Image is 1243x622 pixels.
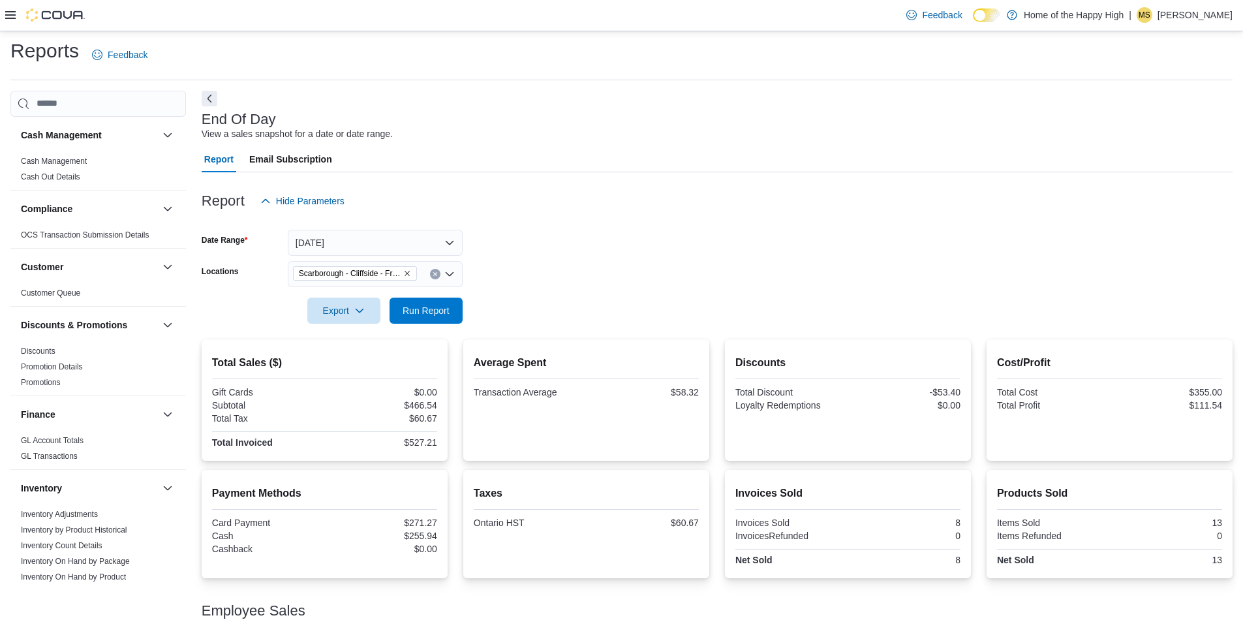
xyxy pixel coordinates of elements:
[21,452,78,461] a: GL Transactions
[21,202,157,215] button: Compliance
[21,572,126,582] span: Inventory On Hand by Product
[21,408,55,421] h3: Finance
[21,347,55,356] a: Discounts
[10,38,79,64] h1: Reports
[160,259,176,275] button: Customer
[21,541,102,550] a: Inventory Count Details
[21,435,84,446] span: GL Account Totals
[21,572,126,582] a: Inventory On Hand by Product
[202,112,276,127] h3: End Of Day
[327,544,437,554] div: $0.00
[327,413,437,424] div: $60.67
[21,378,61,387] a: Promotions
[21,129,157,142] button: Cash Management
[21,202,72,215] h3: Compliance
[922,8,962,22] span: Feedback
[403,270,411,277] button: Remove Scarborough - Cliffside - Friendly Stranger from selection in this group
[997,400,1107,411] div: Total Profit
[850,531,960,541] div: 0
[1112,555,1222,565] div: 13
[212,355,437,371] h2: Total Sales ($)
[997,486,1222,501] h2: Products Sold
[327,518,437,528] div: $271.27
[288,230,463,256] button: [DATE]
[212,531,322,541] div: Cash
[212,413,322,424] div: Total Tax
[10,343,186,396] div: Discounts & Promotions
[299,267,401,280] span: Scarborough - Cliffside - Friendly Stranger
[1112,531,1222,541] div: 0
[160,127,176,143] button: Cash Management
[21,172,80,181] a: Cash Out Details
[21,362,83,371] a: Promotion Details
[21,230,149,240] span: OCS Transaction Submission Details
[255,188,350,214] button: Hide Parameters
[327,531,437,541] div: $255.94
[1112,518,1222,528] div: 13
[315,298,373,324] span: Export
[735,531,846,541] div: InvoicesRefunded
[202,235,248,245] label: Date Range
[1139,7,1150,23] span: MS
[21,260,157,273] button: Customer
[21,319,157,332] button: Discounts & Promotions
[850,387,960,397] div: -$53.40
[735,400,846,411] div: Loyalty Redemptions
[474,518,584,528] div: Ontario HST
[1112,400,1222,411] div: $111.54
[160,407,176,422] button: Finance
[202,127,393,141] div: View a sales snapshot for a date or date range.
[21,408,157,421] button: Finance
[21,540,102,551] span: Inventory Count Details
[249,146,332,172] span: Email Subscription
[390,298,463,324] button: Run Report
[21,556,130,567] span: Inventory On Hand by Package
[21,157,87,166] a: Cash Management
[1112,387,1222,397] div: $355.00
[21,319,127,332] h3: Discounts & Promotions
[212,544,322,554] div: Cashback
[1158,7,1233,23] p: [PERSON_NAME]
[21,525,127,535] a: Inventory by Product Historical
[21,129,102,142] h3: Cash Management
[735,387,846,397] div: Total Discount
[997,555,1034,565] strong: Net Sold
[202,91,217,106] button: Next
[21,362,83,372] span: Promotion Details
[735,486,960,501] h2: Invoices Sold
[10,285,186,306] div: Customer
[10,227,186,248] div: Compliance
[202,193,245,209] h3: Report
[735,518,846,528] div: Invoices Sold
[212,518,322,528] div: Card Payment
[21,510,98,519] a: Inventory Adjustments
[735,355,960,371] h2: Discounts
[997,387,1107,397] div: Total Cost
[21,482,157,495] button: Inventory
[403,304,450,317] span: Run Report
[276,194,345,208] span: Hide Parameters
[307,298,380,324] button: Export
[327,387,437,397] div: $0.00
[1129,7,1131,23] p: |
[202,603,305,619] h3: Employee Sales
[21,156,87,166] span: Cash Management
[1137,7,1152,23] div: Matthew Sanchez
[997,518,1107,528] div: Items Sold
[212,486,437,501] h2: Payment Methods
[735,555,773,565] strong: Net Sold
[997,531,1107,541] div: Items Refunded
[430,269,440,279] button: Clear input
[21,436,84,445] a: GL Account Totals
[160,317,176,333] button: Discounts & Promotions
[327,400,437,411] div: $466.54
[108,48,147,61] span: Feedback
[21,509,98,520] span: Inventory Adjustments
[21,172,80,182] span: Cash Out Details
[293,266,417,281] span: Scarborough - Cliffside - Friendly Stranger
[1024,7,1124,23] p: Home of the Happy High
[202,266,239,277] label: Locations
[10,433,186,469] div: Finance
[87,42,153,68] a: Feedback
